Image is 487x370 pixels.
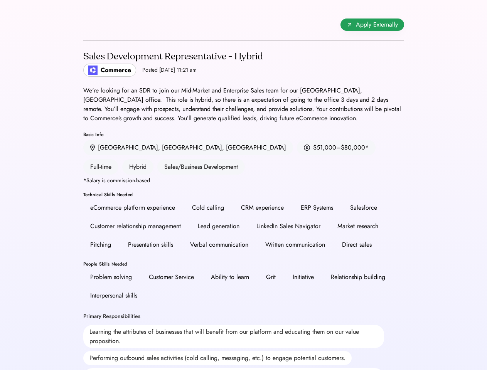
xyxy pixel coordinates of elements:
[350,203,377,212] div: Salesforce
[342,240,372,249] div: Direct sales
[83,351,352,365] div: Performing outbound sales activities (cold calling, messaging, etc.) to engage potential customers.
[122,159,153,175] div: Hybrid
[198,222,239,231] div: Lead generation
[90,240,111,249] div: Pitching
[90,145,95,151] img: location.svg
[265,240,325,249] div: Written communication
[101,66,131,75] div: Commerce
[83,178,150,183] div: *Salary is commission-based
[211,272,249,282] div: Ability to learn
[98,143,286,152] div: [GEOGRAPHIC_DATA], [GEOGRAPHIC_DATA], [GEOGRAPHIC_DATA]
[83,159,118,175] div: Full-time
[331,272,385,282] div: Relationship building
[83,313,140,320] div: Primary Responsibilities
[304,144,310,151] img: money.svg
[83,86,404,123] div: We're looking for an SDR to join our Mid-Market and Enterprise Sales team for our [GEOGRAPHIC_DAT...
[313,143,365,152] div: $51,000–$80,000
[90,222,181,231] div: Customer relationship management
[90,203,175,212] div: eCommerce platform experience
[190,240,248,249] div: Verbal communication
[256,222,320,231] div: LinkedIn Sales Navigator
[337,222,378,231] div: Market research
[83,50,263,63] div: Sales Development Representative - Hybrid
[293,272,314,282] div: Initiative
[241,203,284,212] div: CRM experience
[128,240,173,249] div: Presentation skills
[88,66,98,75] img: poweredbycommerce_logo.jpeg
[83,325,384,348] div: Learning the attributes of businesses that will benefit from our platform and educating them on o...
[90,272,132,282] div: Problem solving
[83,192,404,197] div: Technical Skills Needed
[356,20,398,29] span: Apply Externally
[192,203,224,212] div: Cold calling
[90,291,137,300] div: Interpersonal skills
[266,272,276,282] div: Grit
[157,159,245,175] div: Sales/Business Development
[142,66,197,74] div: Posted [DATE] 11:21 am
[83,132,404,137] div: Basic Info
[340,18,404,31] button: Apply Externally
[301,203,333,212] div: ERP Systems
[83,262,404,266] div: People Skills Needed
[149,272,194,282] div: Customer Service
